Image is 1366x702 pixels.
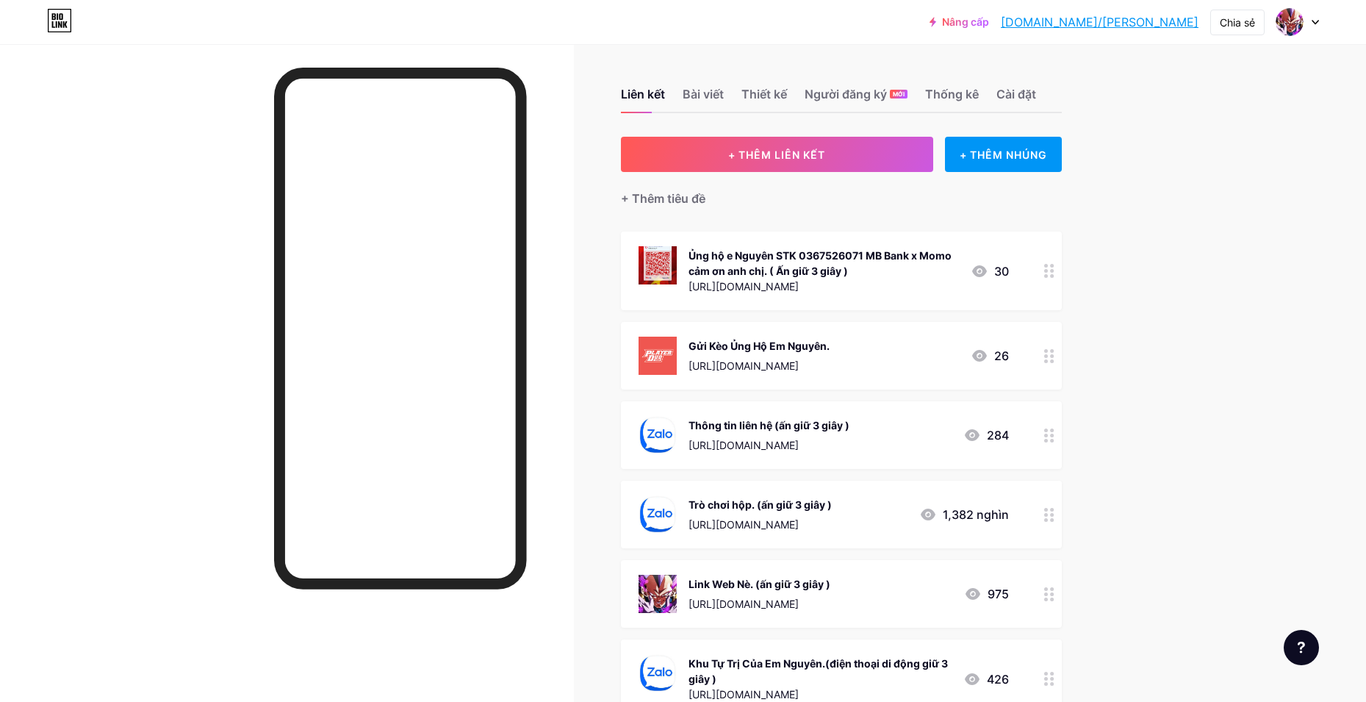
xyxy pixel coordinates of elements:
img: Thông tin liên hệ (ấn giữ 3 giây ) [639,416,677,454]
font: Thống kê [925,87,979,101]
font: [URL][DOMAIN_NAME] [689,359,799,372]
img: Trò chơi hộp. (ấn giữ 3 giây ) [639,495,677,534]
font: Chia sẻ [1220,16,1255,29]
font: Khu Tự Trị Của Em Nguyên.(điện thoại di động giữ 3 giây ) [689,657,948,685]
font: 30 [994,264,1009,279]
font: [URL][DOMAIN_NAME] [689,439,799,451]
font: Liên kết [621,87,665,101]
font: + THÊM LIÊN KẾT [728,148,825,161]
font: 284 [987,428,1009,443]
font: Ủng hộ e Nguyên STK 0367526071 MB Bank x Momo cảm ơn anh chị. ( Ấn giữ 3 giây ) [689,249,952,277]
font: MỚI [893,90,905,98]
font: Trò chơi hộp. (ấn giữ 3 giây ) [689,498,832,511]
font: 975 [988,587,1009,601]
a: [DOMAIN_NAME]/[PERSON_NAME] [1001,13,1198,31]
font: 26 [994,348,1009,363]
font: [URL][DOMAIN_NAME] [689,688,799,701]
font: Bài viết [683,87,724,101]
font: Link Web Nè. (ấn giữ 3 giây ) [689,578,830,590]
font: + Thêm tiêu đề [621,191,705,206]
img: Jr Nguyên [1276,8,1304,36]
img: Ủng hộ e Nguyên STK 0367526071 MB Bank x Momo cảm ơn anh chị. ( Ấn giữ 3 giây ) [639,246,677,284]
font: Thông tin liên hệ (ấn giữ 3 giây ) [689,419,849,431]
font: Nâng cấp [942,15,989,28]
img: Link Web Nè. (ấn giữ 3 giây ) [639,575,677,613]
font: [URL][DOMAIN_NAME] [689,518,799,531]
font: 1,382 nghìn [943,507,1009,522]
font: Thiết kế [741,87,787,101]
button: + THÊM LIÊN KẾT [621,137,933,172]
font: 426 [987,672,1009,687]
font: [DOMAIN_NAME]/[PERSON_NAME] [1001,15,1198,29]
font: [URL][DOMAIN_NAME] [689,598,799,610]
font: Người đăng ký [805,87,887,101]
img: Gửi Kèo Ủng Hộ Em Nguyên. [639,337,677,375]
font: Cài đặt [996,87,1036,101]
font: + THÊM NHÚNG [960,148,1047,161]
img: Khu Tự Trị Của Em Nguyên.(điện thoại di động giữ 3 giây ) [639,654,677,692]
font: [URL][DOMAIN_NAME] [689,280,799,293]
font: Gửi Kèo Ủng Hộ Em Nguyên. [689,340,830,352]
